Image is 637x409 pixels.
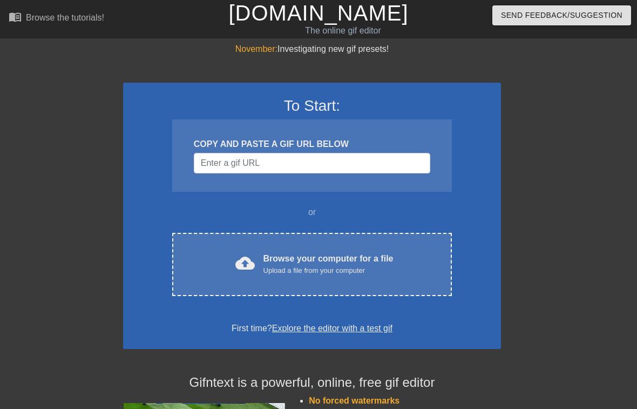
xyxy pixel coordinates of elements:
div: Browse the tutorials! [26,13,104,22]
h4: Gifntext is a powerful, online, free gif editor [123,375,501,391]
a: Browse the tutorials! [9,10,104,27]
span: November: [235,44,277,53]
div: Investigating new gif presets! [123,43,501,56]
div: or [151,206,473,219]
div: Upload a file from your computer [263,265,394,276]
div: Browse your computer for a file [263,252,394,276]
a: Explore the editor with a test gif [272,324,392,333]
input: Username [194,153,430,173]
div: COPY AND PASTE A GIF URL BELOW [194,138,430,151]
a: [DOMAIN_NAME] [228,1,408,25]
div: The online gif editor [218,24,468,37]
button: Send Feedback/Suggestion [492,5,631,25]
span: Send Feedback/Suggestion [501,9,622,22]
span: menu_book [9,10,22,23]
div: First time? [137,322,487,335]
h3: To Start: [137,97,487,115]
span: No forced watermarks [309,396,399,405]
span: cloud_upload [235,253,255,273]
